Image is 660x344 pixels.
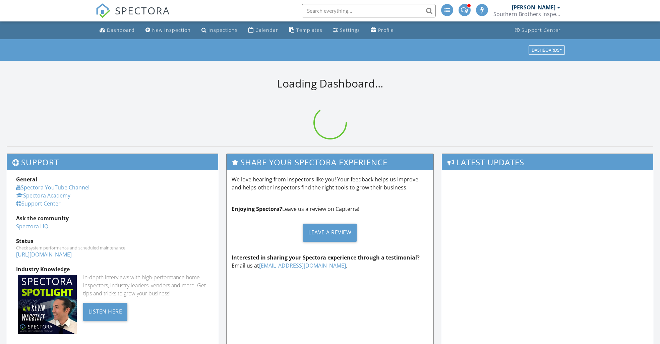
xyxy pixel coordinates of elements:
div: Southern Brothers Inspections [493,11,560,17]
p: Email us at . [232,253,428,270]
a: [URL][DOMAIN_NAME] [16,251,72,258]
div: Support Center [522,27,561,33]
img: The Best Home Inspection Software - Spectora [96,3,110,18]
a: Dashboard [97,24,137,37]
div: Status [16,237,209,245]
h3: Share Your Spectora Experience [227,154,433,170]
input: Search everything... [302,4,436,17]
a: Leave a Review [232,218,428,247]
button: Dashboards [529,45,565,55]
div: Calendar [255,27,278,33]
a: New Inspection [143,24,193,37]
strong: Interested in sharing your Spectora experience through a testimonial? [232,254,420,261]
p: We love hearing from inspectors like you! Your feedback helps us improve and helps other inspecto... [232,175,428,191]
strong: General [16,176,37,183]
h3: Support [7,154,218,170]
strong: Enjoying Spectora? [232,205,282,213]
div: [PERSON_NAME] [512,4,555,11]
a: Support Center [512,24,563,37]
a: Spectora YouTube Channel [16,184,89,191]
a: Templates [286,24,325,37]
div: Templates [296,27,322,33]
div: Inspections [208,27,238,33]
h3: Latest Updates [442,154,653,170]
div: In-depth interviews with high-performance home inspectors, industry leaders, vendors and more. Ge... [83,273,209,297]
div: New Inspection [152,27,191,33]
a: Support Center [16,200,61,207]
a: [EMAIL_ADDRESS][DOMAIN_NAME] [259,262,346,269]
a: Spectora HQ [16,223,48,230]
div: Check system performance and scheduled maintenance. [16,245,209,250]
p: Leave us a review on Capterra! [232,205,428,213]
a: Calendar [246,24,281,37]
div: Profile [378,27,394,33]
div: Dashboards [532,48,562,52]
img: Spectoraspolightmain [18,275,77,334]
div: Listen Here [83,303,128,321]
div: Settings [340,27,360,33]
a: Inspections [199,24,240,37]
a: Settings [331,24,363,37]
div: Industry Knowledge [16,265,209,273]
div: Leave a Review [303,224,357,242]
a: Profile [368,24,397,37]
a: Spectora Academy [16,192,70,199]
a: Listen Here [83,307,128,315]
div: Dashboard [107,27,135,33]
a: SPECTORA [96,9,170,23]
span: SPECTORA [115,3,170,17]
div: Ask the community [16,214,209,222]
